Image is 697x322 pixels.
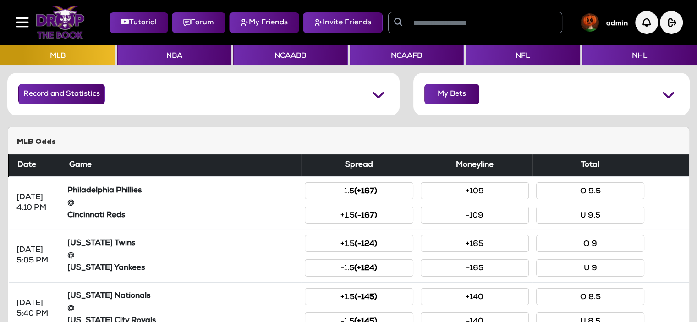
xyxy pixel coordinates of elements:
[354,265,377,273] small: (+124)
[67,292,150,300] strong: [US_STATE] Nationals
[67,187,142,195] strong: Philadelphia Phillies
[305,207,413,224] button: +1.5(-167)
[635,11,658,34] img: Notification
[64,154,302,177] th: Game
[536,182,644,199] button: O 9.5
[536,288,644,305] button: O 8.5
[417,154,532,177] th: Moneyline
[305,259,413,276] button: -1.5(+124)
[355,212,377,220] small: (-167)
[18,84,105,104] button: Record and Statistics
[536,235,644,252] button: O 9
[581,13,599,32] img: User
[117,45,232,65] button: NBA
[532,154,648,177] th: Total
[67,303,298,314] div: @
[303,12,383,33] button: Invite Friends
[9,154,64,177] th: Date
[16,298,56,319] div: [DATE] 5:40 PM
[67,212,125,219] strong: Cincinnati Reds
[421,235,529,252] button: +165
[233,45,348,65] button: NCAABB
[536,207,644,224] button: U 9.5
[421,259,529,276] button: -165
[301,154,417,177] th: Spread
[421,182,529,199] button: +109
[172,12,225,33] button: Forum
[305,288,413,305] button: +1.5(-145)
[606,20,628,28] h5: admin
[17,138,680,147] h5: MLB Odds
[421,207,529,224] button: -109
[67,240,135,247] strong: [US_STATE] Twins
[67,251,298,261] div: @
[16,245,56,266] div: [DATE] 5:05 PM
[229,12,299,33] button: My Friends
[421,288,529,305] button: +140
[67,198,298,208] div: @
[466,45,580,65] button: NFL
[305,182,413,199] button: -1.5(+167)
[355,240,377,248] small: (-124)
[536,259,644,276] button: U 9
[354,188,377,196] small: (+167)
[110,12,168,33] button: Tutorial
[355,294,377,301] small: (-145)
[305,235,413,252] button: +1.5(-124)
[67,264,145,272] strong: [US_STATE] Yankees
[16,192,56,213] div: [DATE] 4:10 PM
[350,45,464,65] button: NCAAFB
[424,84,479,104] button: My Bets
[36,6,85,39] img: Logo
